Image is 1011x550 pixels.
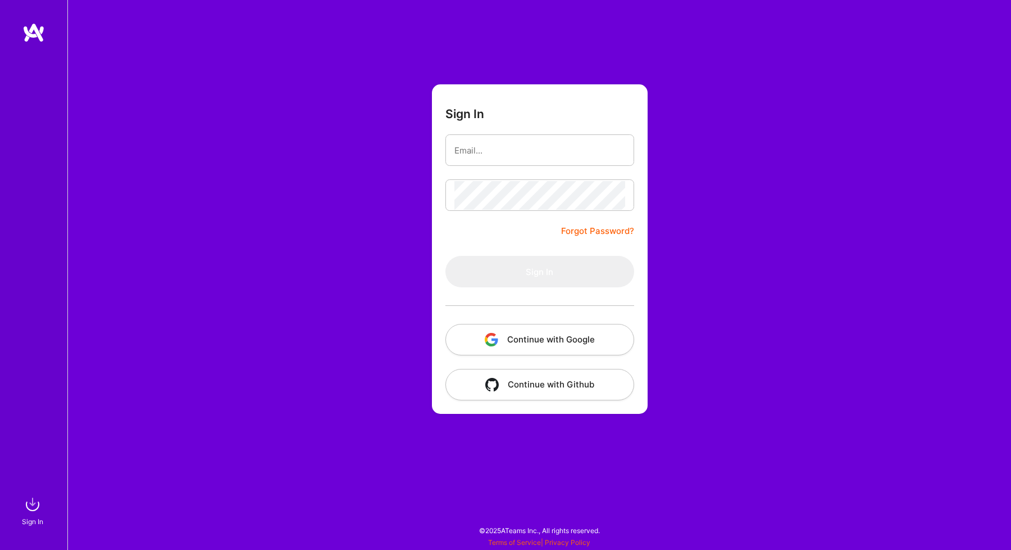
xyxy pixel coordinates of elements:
[488,538,541,547] a: Terms of Service
[545,538,590,547] a: Privacy Policy
[445,107,484,121] h3: Sign In
[445,369,634,400] button: Continue with Github
[454,136,625,165] input: Email...
[445,256,634,287] button: Sign In
[22,516,43,528] div: Sign In
[21,493,44,516] img: sign in
[24,493,44,528] a: sign inSign In
[67,516,1011,544] div: © 2025 ATeams Inc., All rights reserved.
[488,538,590,547] span: |
[485,333,498,346] img: icon
[22,22,45,43] img: logo
[445,324,634,355] button: Continue with Google
[561,224,634,238] a: Forgot Password?
[485,378,499,391] img: icon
